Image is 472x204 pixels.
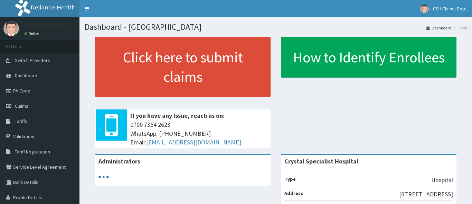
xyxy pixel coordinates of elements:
a: Dashboard [426,25,451,31]
span: Tariffs [15,118,27,124]
a: Online [24,31,41,36]
svg: audio-loading [98,172,109,182]
span: 0700 7354 2623 WhatsApp: [PHONE_NUMBER] Email: [130,120,267,147]
h1: Dashboard - [GEOGRAPHIC_DATA] [85,23,467,32]
span: Switch Providers [15,57,50,63]
strong: Crystal Specialist Hospital [284,157,358,165]
a: [EMAIL_ADDRESS][DOMAIN_NAME] [146,138,241,146]
img: User Image [3,21,19,36]
a: How to Identify Enrollees [281,37,456,78]
li: Here [452,25,467,31]
span: CSH Claims Dept [433,6,467,12]
span: Claims [15,103,28,109]
p: [STREET_ADDRESS] [399,190,453,199]
a: Click here to submit claims [95,37,271,97]
p: CSH Claims Dept [24,23,69,29]
b: Type [284,176,296,182]
b: Administrators [98,157,140,165]
span: Tariff Negotiation [15,149,50,155]
p: Hospital [431,176,453,185]
b: Address [284,190,303,196]
img: User Image [420,5,429,13]
span: Dashboard [15,72,37,79]
b: If you have any issue, reach us on: [130,112,225,119]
